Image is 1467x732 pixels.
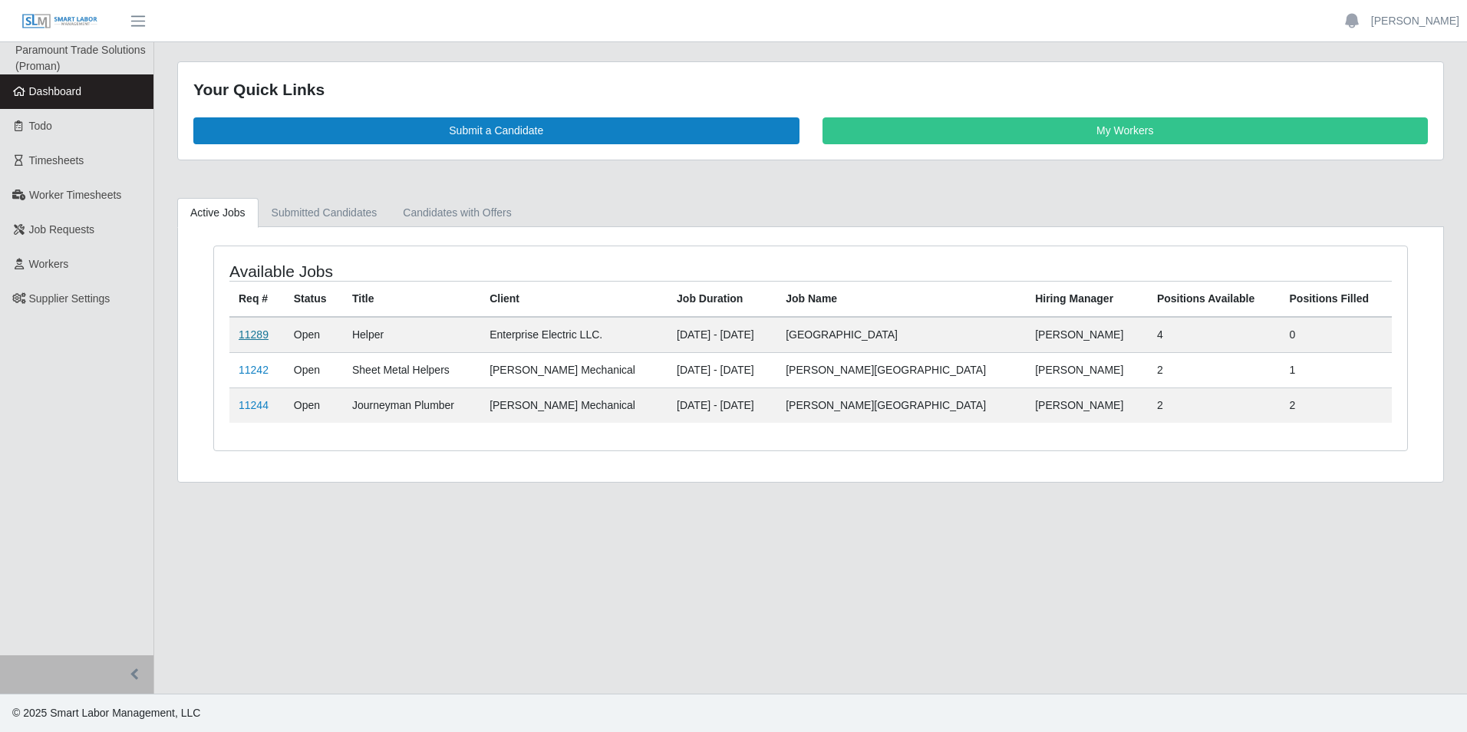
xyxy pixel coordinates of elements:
a: [PERSON_NAME] [1371,13,1459,29]
td: Enterprise Electric LLC. [480,317,668,353]
td: Open [285,317,343,353]
h4: Available Jobs [229,262,701,281]
td: 2 [1148,387,1281,423]
td: Sheet Metal Helpers [343,352,480,387]
a: 11242 [239,364,269,376]
td: 0 [1281,317,1392,353]
a: My Workers [823,117,1429,144]
td: [PERSON_NAME][GEOGRAPHIC_DATA] [776,387,1026,423]
td: [DATE] - [DATE] [668,317,776,353]
span: © 2025 Smart Labor Management, LLC [12,707,200,719]
a: Active Jobs [177,198,259,228]
span: Paramount Trade Solutions (Proman) [15,44,146,72]
td: [DATE] - [DATE] [668,352,776,387]
th: Hiring Manager [1026,281,1148,317]
span: Todo [29,120,52,132]
td: 1 [1281,352,1392,387]
span: Workers [29,258,69,270]
td: 2 [1281,387,1392,423]
a: 11244 [239,399,269,411]
th: Job Duration [668,281,776,317]
span: Supplier Settings [29,292,110,305]
td: [PERSON_NAME] [1026,387,1148,423]
td: 2 [1148,352,1281,387]
th: Positions Filled [1281,281,1392,317]
th: Client [480,281,668,317]
td: Journeyman Plumber [343,387,480,423]
td: [PERSON_NAME] Mechanical [480,387,668,423]
span: Job Requests [29,223,95,236]
td: [PERSON_NAME] Mechanical [480,352,668,387]
img: SLM Logo [21,13,98,30]
td: [PERSON_NAME] [1026,317,1148,353]
span: Dashboard [29,85,82,97]
td: [DATE] - [DATE] [668,387,776,423]
td: [PERSON_NAME][GEOGRAPHIC_DATA] [776,352,1026,387]
th: Positions Available [1148,281,1281,317]
span: Worker Timesheets [29,189,121,201]
a: Submitted Candidates [259,198,391,228]
td: [PERSON_NAME] [1026,352,1148,387]
th: Status [285,281,343,317]
td: Open [285,387,343,423]
a: Candidates with Offers [390,198,524,228]
th: Req # [229,281,285,317]
td: [GEOGRAPHIC_DATA] [776,317,1026,353]
div: Your Quick Links [193,77,1428,102]
td: Helper [343,317,480,353]
th: Job Name [776,281,1026,317]
td: Open [285,352,343,387]
a: 11289 [239,328,269,341]
td: 4 [1148,317,1281,353]
span: Timesheets [29,154,84,167]
a: Submit a Candidate [193,117,799,144]
th: Title [343,281,480,317]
